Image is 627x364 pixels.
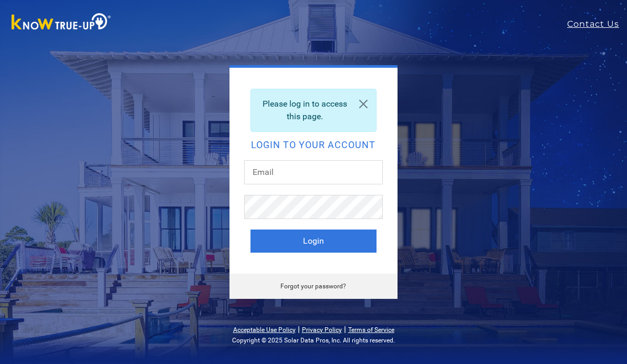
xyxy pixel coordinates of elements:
a: Privacy Policy [302,326,342,334]
span: | [298,324,300,334]
span: | [344,324,346,334]
a: Close [351,89,376,119]
img: Know True-Up [6,11,117,35]
input: Email [244,160,383,184]
button: Login [250,230,377,253]
div: Please log in to access this page. [250,89,377,132]
a: Acceptable Use Policy [233,326,296,334]
a: Forgot your password? [280,283,346,290]
a: Contact Us [567,18,627,30]
h2: Login to your account [250,140,377,150]
a: Terms of Service [348,326,394,334]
